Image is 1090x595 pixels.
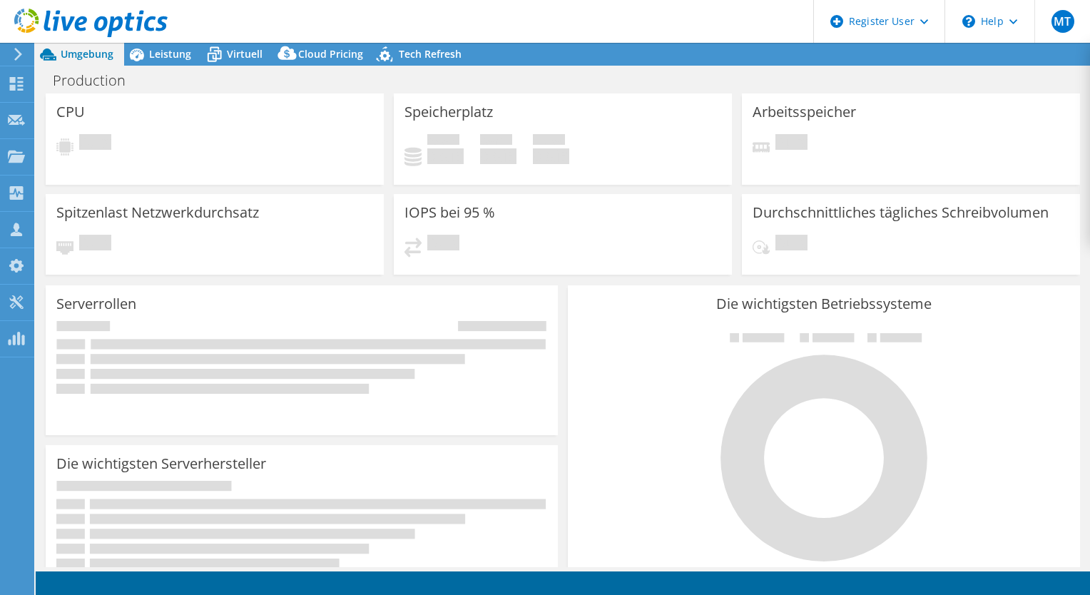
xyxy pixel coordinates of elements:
h3: Die wichtigsten Betriebssysteme [579,296,1069,312]
span: Ausstehend [775,134,808,153]
h3: Spitzenlast Netzwerkdurchsatz [56,205,259,220]
span: MT [1051,10,1074,33]
span: Verfügbar [480,134,512,148]
h3: Die wichtigsten Serverhersteller [56,456,266,472]
span: Insgesamt [533,134,565,148]
span: Ausstehend [427,235,459,254]
span: Cloud Pricing [298,47,363,61]
span: Belegt [427,134,459,148]
h3: IOPS bei 95 % [404,205,495,220]
h4: 0 GiB [533,148,569,164]
span: Ausstehend [775,235,808,254]
h1: Production [46,73,148,88]
span: Tech Refresh [399,47,462,61]
span: Virtuell [227,47,263,61]
svg: \n [962,15,975,28]
span: Umgebung [61,47,113,61]
span: Ausstehend [79,235,111,254]
h4: 0 GiB [427,148,464,164]
h3: CPU [56,104,85,120]
h3: Speicherplatz [404,104,493,120]
h4: 0 GiB [480,148,516,164]
h3: Serverrollen [56,296,136,312]
h3: Arbeitsspeicher [753,104,856,120]
span: Leistung [149,47,191,61]
span: Ausstehend [79,134,111,153]
h3: Durchschnittliches tägliches Schreibvolumen [753,205,1049,220]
